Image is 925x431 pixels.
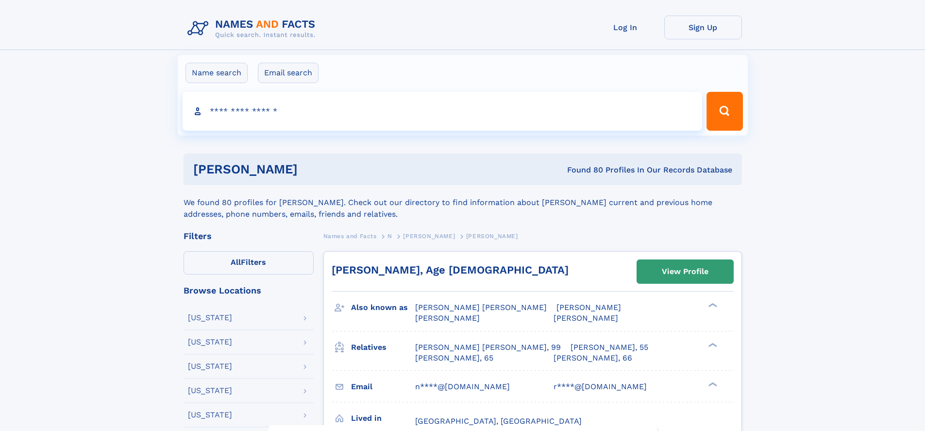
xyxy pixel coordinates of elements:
label: Filters [184,251,314,275]
span: N [387,233,392,240]
a: [PERSON_NAME], 55 [571,342,648,353]
label: Email search [258,63,319,83]
div: ❯ [706,381,718,387]
div: Browse Locations [184,286,314,295]
img: Logo Names and Facts [184,16,323,42]
label: Name search [185,63,248,83]
a: N [387,230,392,242]
div: ❯ [706,302,718,309]
a: Names and Facts [323,230,377,242]
a: Sign Up [664,16,742,39]
h3: Email [351,379,415,395]
span: [PERSON_NAME] [PERSON_NAME] [415,303,547,312]
a: [PERSON_NAME], 66 [554,353,632,363]
a: [PERSON_NAME] [PERSON_NAME], 99 [415,342,561,353]
div: ❯ [706,342,718,348]
span: All [231,258,241,267]
a: [PERSON_NAME] [403,230,455,242]
div: [US_STATE] [188,411,232,419]
input: search input [183,92,703,131]
span: [GEOGRAPHIC_DATA], [GEOGRAPHIC_DATA] [415,416,582,426]
div: [US_STATE] [188,387,232,395]
button: Search Button [706,92,742,131]
div: Filters [184,232,314,241]
span: [PERSON_NAME] [403,233,455,240]
span: [PERSON_NAME] [466,233,518,240]
div: [US_STATE] [188,338,232,346]
h3: Also known as [351,299,415,316]
h1: [PERSON_NAME] [193,163,433,175]
div: We found 80 profiles for [PERSON_NAME]. Check out our directory to find information about [PERSON... [184,185,742,220]
span: [PERSON_NAME] [415,313,480,323]
h3: Lived in [351,410,415,427]
span: [PERSON_NAME] [554,313,618,323]
a: [PERSON_NAME], 65 [415,353,493,363]
div: [US_STATE] [188,362,232,370]
div: View Profile [662,260,708,283]
h3: Relatives [351,339,415,356]
a: Log In [587,16,664,39]
span: [PERSON_NAME] [556,303,621,312]
a: [PERSON_NAME], Age [DEMOGRAPHIC_DATA] [332,264,569,276]
div: Found 80 Profiles In Our Records Database [432,165,732,175]
div: [US_STATE] [188,314,232,322]
a: View Profile [637,260,733,283]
